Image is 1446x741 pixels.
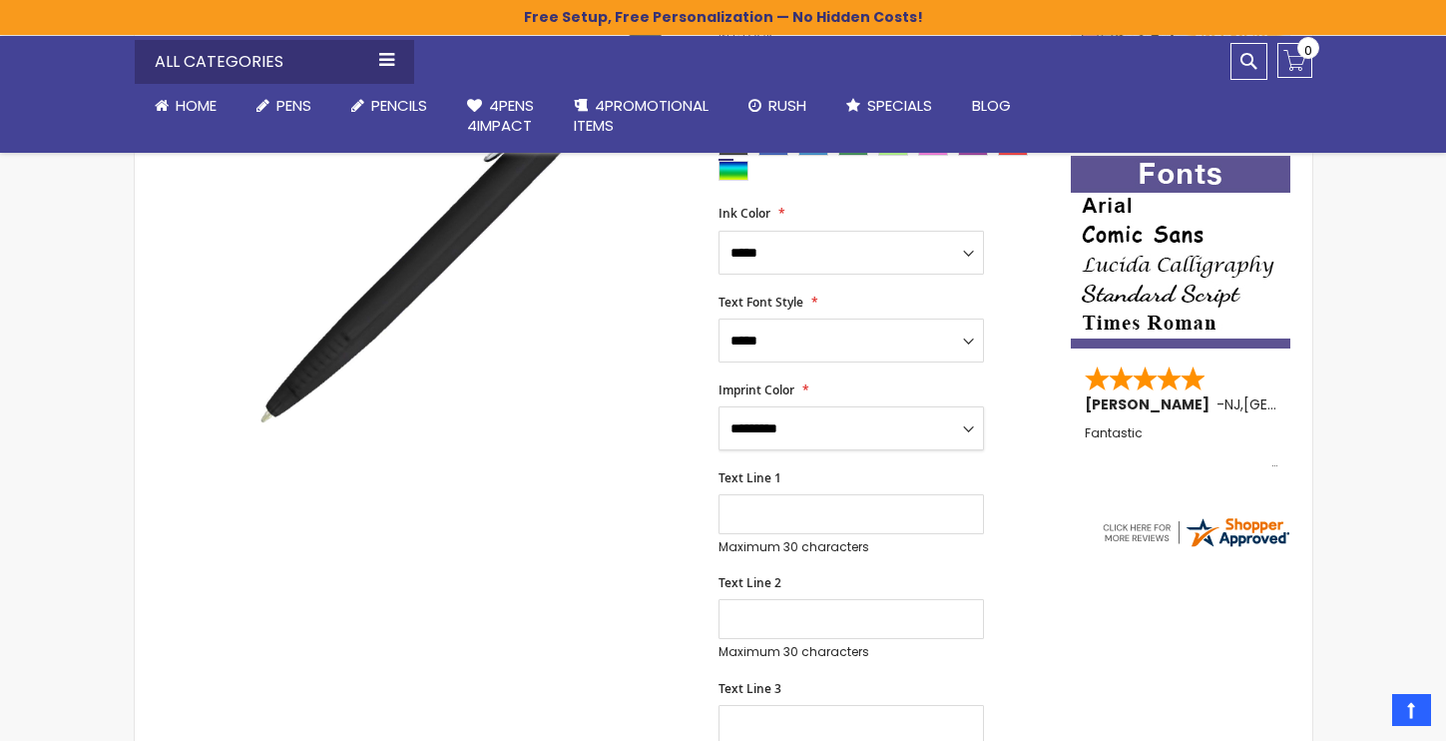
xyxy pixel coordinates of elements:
[972,95,1011,116] span: Blog
[447,84,554,149] a: 4Pens4impact
[237,84,331,128] a: Pens
[1216,394,1390,414] span: - ,
[554,84,728,149] a: 4PROMOTIONALITEMS
[276,95,311,116] span: Pens
[1243,394,1390,414] span: [GEOGRAPHIC_DATA]
[719,294,803,311] span: Text Font Style
[719,161,748,181] div: Assorted
[135,40,414,84] div: All Categories
[719,680,781,697] span: Text Line 3
[719,205,770,222] span: Ink Color
[719,381,794,398] span: Imprint Color
[1085,426,1278,469] div: Fantastic
[1085,394,1216,414] span: [PERSON_NAME]
[331,84,447,128] a: Pencils
[1224,394,1240,414] span: NJ
[867,95,932,116] span: Specials
[826,84,952,128] a: Specials
[1100,514,1291,550] img: 4pens.com widget logo
[574,95,709,136] span: 4PROMOTIONAL ITEMS
[176,95,217,116] span: Home
[467,95,534,136] span: 4Pens 4impact
[1277,43,1312,78] a: 0
[719,574,781,591] span: Text Line 2
[768,95,806,116] span: Rush
[1100,537,1291,554] a: 4pens.com certificate URL
[728,84,826,128] a: Rush
[135,84,237,128] a: Home
[1071,156,1290,349] img: font-personalization-examples
[719,644,984,660] p: Maximum 30 characters
[371,95,427,116] span: Pencils
[1304,41,1312,60] span: 0
[719,469,781,486] span: Text Line 1
[719,539,984,555] p: Maximum 30 characters
[952,84,1031,128] a: Blog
